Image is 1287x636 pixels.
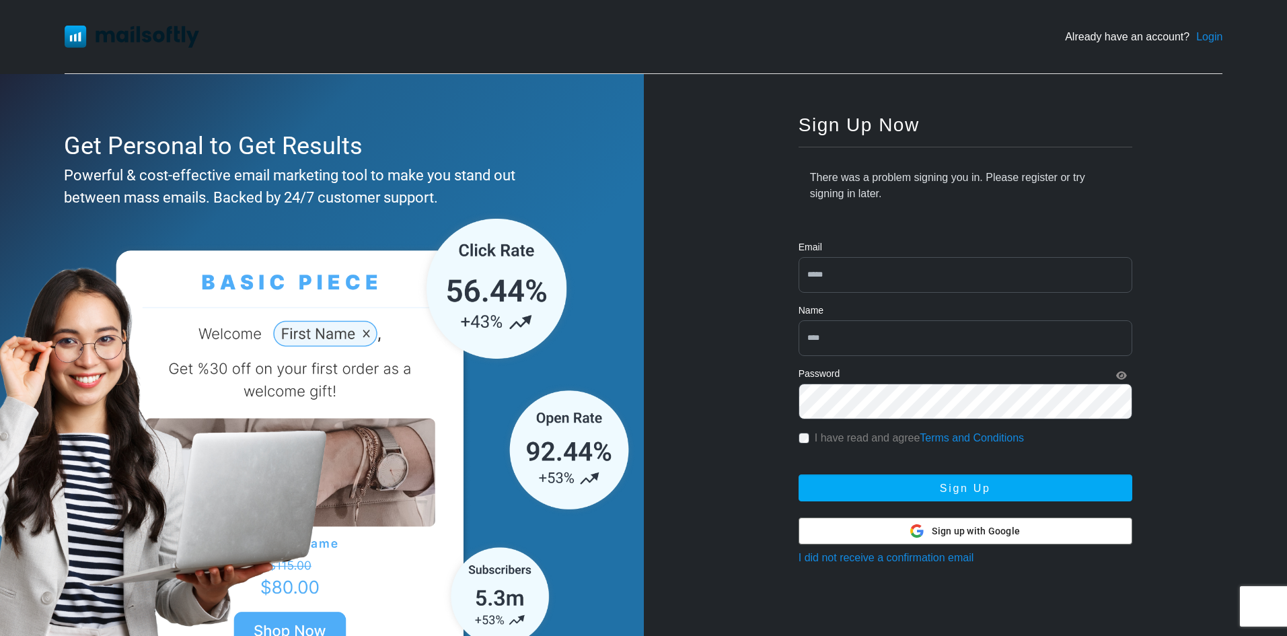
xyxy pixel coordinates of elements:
label: I have read and agree [815,430,1024,446]
label: Password [799,367,840,381]
div: Already have an account? [1065,29,1222,45]
label: Email [799,240,822,254]
label: Name [799,304,823,318]
div: Powerful & cost-effective email marketing tool to make you stand out between mass emails. Backed ... [64,164,573,209]
img: Mailsoftly [65,26,199,47]
span: Sign up with Google [932,524,1020,538]
i: Show Password [1116,371,1127,380]
button: Sign up with Google [799,518,1132,544]
div: Get Personal to Get Results [64,128,573,164]
a: I did not receive a confirmation email [799,552,974,563]
button: Sign Up [799,474,1132,501]
a: Terms and Conditions [920,432,1024,444]
a: Login [1196,29,1222,45]
span: Sign Up Now [799,114,920,135]
div: There was a problem signing you in. Please register or try signing in later. [799,158,1132,213]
